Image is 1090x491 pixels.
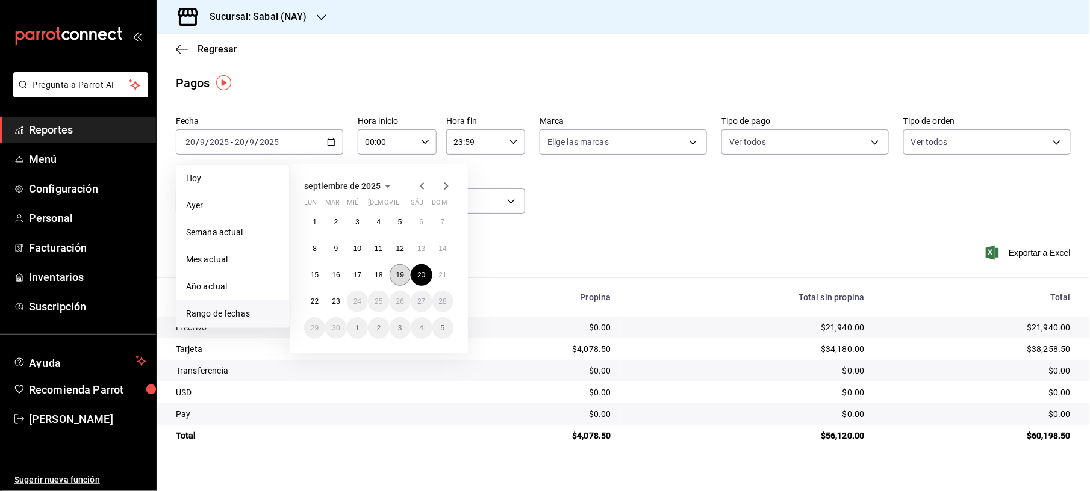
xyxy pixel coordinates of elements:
[721,117,889,126] label: Tipo de pago
[347,264,368,286] button: 17 de septiembre de 2025
[353,297,361,306] abbr: 24 de septiembre de 2025
[186,199,279,212] span: Ayer
[234,137,245,147] input: --
[311,297,319,306] abbr: 22 de septiembre de 2025
[353,271,361,279] abbr: 17 de septiembre de 2025
[176,43,237,55] button: Regresar
[325,264,346,286] button: 16 de septiembre de 2025
[884,386,1071,398] div: $0.00
[377,218,381,226] abbr: 4 de septiembre de 2025
[259,137,279,147] input: ----
[199,137,205,147] input: --
[358,117,437,126] label: Hora inicio
[132,31,142,41] button: open_drawer_menu
[458,408,611,420] div: $0.00
[417,297,425,306] abbr: 27 de septiembre de 2025
[176,117,343,126] label: Fecha
[8,87,148,100] a: Pregunta a Parrot AI
[884,321,1071,333] div: $21,940.00
[347,238,368,259] button: 10 de septiembre de 2025
[368,238,389,259] button: 11 de septiembre de 2025
[432,317,453,339] button: 5 de octubre de 2025
[209,137,229,147] input: ----
[903,117,1071,126] label: Tipo de orden
[432,291,453,312] button: 28 de septiembre de 2025
[884,430,1071,442] div: $60,198.50
[432,264,453,286] button: 21 de septiembre de 2025
[200,10,307,24] h3: Sucursal: Sabal (NAY)
[176,408,438,420] div: Pay
[458,430,611,442] div: $4,078.50
[304,199,317,211] abbr: lunes
[547,136,609,148] span: Elige las marcas
[249,137,255,147] input: --
[29,181,146,197] span: Configuración
[411,238,432,259] button: 13 de septiembre de 2025
[196,137,199,147] span: /
[29,354,131,368] span: Ayuda
[458,321,611,333] div: $0.00
[186,253,279,266] span: Mes actual
[884,343,1071,355] div: $38,258.50
[375,244,382,253] abbr: 11 de septiembre de 2025
[332,271,340,279] abbr: 16 de septiembre de 2025
[390,238,411,259] button: 12 de septiembre de 2025
[432,199,447,211] abbr: domingo
[186,307,279,320] span: Rango de fechas
[396,271,404,279] abbr: 19 de septiembre de 2025
[13,72,148,97] button: Pregunta a Parrot AI
[411,199,423,211] abbr: sábado
[29,210,146,226] span: Personal
[631,408,865,420] div: $0.00
[325,211,346,233] button: 2 de septiembre de 2025
[186,226,279,239] span: Semana actual
[304,291,325,312] button: 22 de septiembre de 2025
[311,324,319,332] abbr: 29 de septiembre de 2025
[390,264,411,286] button: 19 de septiembre de 2025
[441,218,445,226] abbr: 7 de septiembre de 2025
[398,218,402,226] abbr: 5 de septiembre de 2025
[411,291,432,312] button: 27 de septiembre de 2025
[231,137,233,147] span: -
[245,137,249,147] span: /
[419,324,423,332] abbr: 4 de octubre de 2025
[441,324,445,332] abbr: 5 de octubre de 2025
[368,317,389,339] button: 2 de octubre de 2025
[29,239,146,256] span: Facturación
[884,408,1071,420] div: $0.00
[631,343,865,355] div: $34,180.00
[458,343,611,355] div: $4,078.50
[432,238,453,259] button: 14 de septiembre de 2025
[176,430,438,442] div: Total
[390,317,411,339] button: 3 de octubre de 2025
[390,199,399,211] abbr: viernes
[729,136,766,148] span: Ver todos
[631,292,865,302] div: Total sin propina
[304,264,325,286] button: 15 de septiembre de 2025
[176,386,438,398] div: USD
[884,292,1071,302] div: Total
[355,324,360,332] abbr: 1 de octubre de 2025
[304,179,395,193] button: septiembre de 2025
[304,317,325,339] button: 29 de septiembre de 2025
[446,117,525,126] label: Hora fin
[353,244,361,253] abbr: 10 de septiembre de 2025
[375,271,382,279] abbr: 18 de septiembre de 2025
[29,411,146,427] span: [PERSON_NAME]
[347,211,368,233] button: 3 de septiembre de 2025
[186,280,279,293] span: Año actual
[540,117,707,126] label: Marca
[368,199,439,211] abbr: jueves
[185,137,196,147] input: --
[29,298,146,315] span: Suscripción
[332,324,340,332] abbr: 30 de septiembre de 2025
[368,264,389,286] button: 18 de septiembre de 2025
[325,317,346,339] button: 30 de septiembre de 2025
[216,75,231,90] img: Tooltip marker
[398,324,402,332] abbr: 3 de octubre de 2025
[458,386,611,398] div: $0.00
[631,321,865,333] div: $21,940.00
[334,218,338,226] abbr: 2 de septiembre de 2025
[205,137,209,147] span: /
[411,317,432,339] button: 4 de octubre de 2025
